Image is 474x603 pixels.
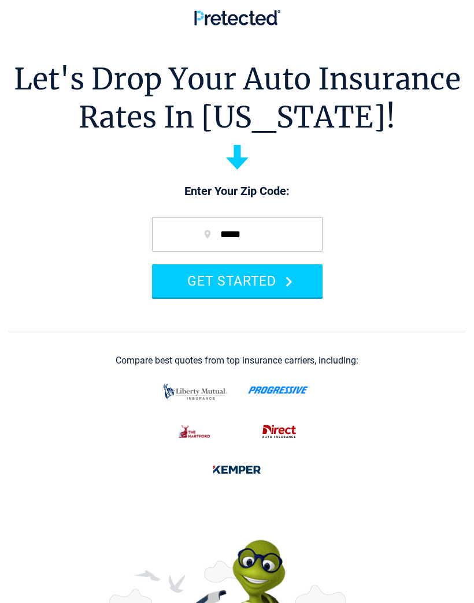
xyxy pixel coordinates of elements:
[172,420,218,444] img: thehartford
[152,217,323,252] input: zip code
[194,10,280,25] img: Pretected Logo
[206,458,268,482] img: kemper
[116,355,358,366] div: Compare best quotes from top insurance carriers, including:
[14,61,461,136] h1: Let's Drop Your Auto Insurance Rates In [US_STATE]!
[140,183,334,200] p: Enter Your Zip Code:
[256,420,302,444] img: direct
[152,264,323,297] button: GET STARTED
[248,386,310,394] img: progressive
[160,378,230,406] img: liberty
